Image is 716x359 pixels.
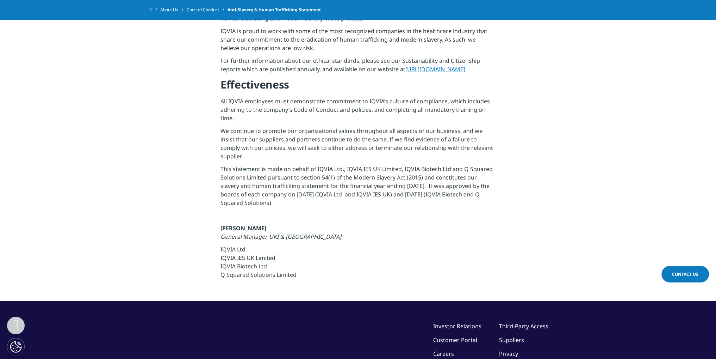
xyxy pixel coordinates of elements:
[187,4,228,16] a: Code of Conduct
[661,266,709,282] a: Contact Us
[220,97,496,127] p: All IQVIA employees must demonstrate commitment to IQVIA’s culture of compliance, which includes ...
[672,271,698,277] span: Contact Us
[433,322,481,330] a: Investor Relations
[433,336,477,344] a: Customer Portal
[7,338,25,355] button: Cookies Settings
[220,245,496,283] p: IQVIA Ltd. IQVIA IES UK Limited IQVIA Biotech Ltd Q Squared Solutions Limited
[220,56,496,78] p: For further information about our ethical standards, please see our Sustainability and Citizenshi...
[405,65,465,73] a: [URL][DOMAIN_NAME]
[499,350,518,358] a: Privacy
[228,4,321,16] span: ​Anti-Slavery & Human Trafficking Statement
[499,322,548,330] a: Third-Party Access
[220,233,341,241] em: General Manager, UKI & [GEOGRAPHIC_DATA]
[433,350,454,358] a: Careers
[160,4,187,16] a: About Us
[220,78,496,97] h4: Effectiveness
[220,165,496,211] p: This statement is made on behalf of IQVIA Ltd., IQVIA IES UK Limited, IQVIA Biotech Ltd and Q Squ...
[220,127,496,165] p: We continue to promote our organizational values throughout all aspects of our business, and we i...
[220,27,496,56] p: IQVIA is proud to work with some of the most recognized companies in the healthcare industry that...
[499,336,524,344] a: Suppliers
[220,224,266,232] strong: [PERSON_NAME]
